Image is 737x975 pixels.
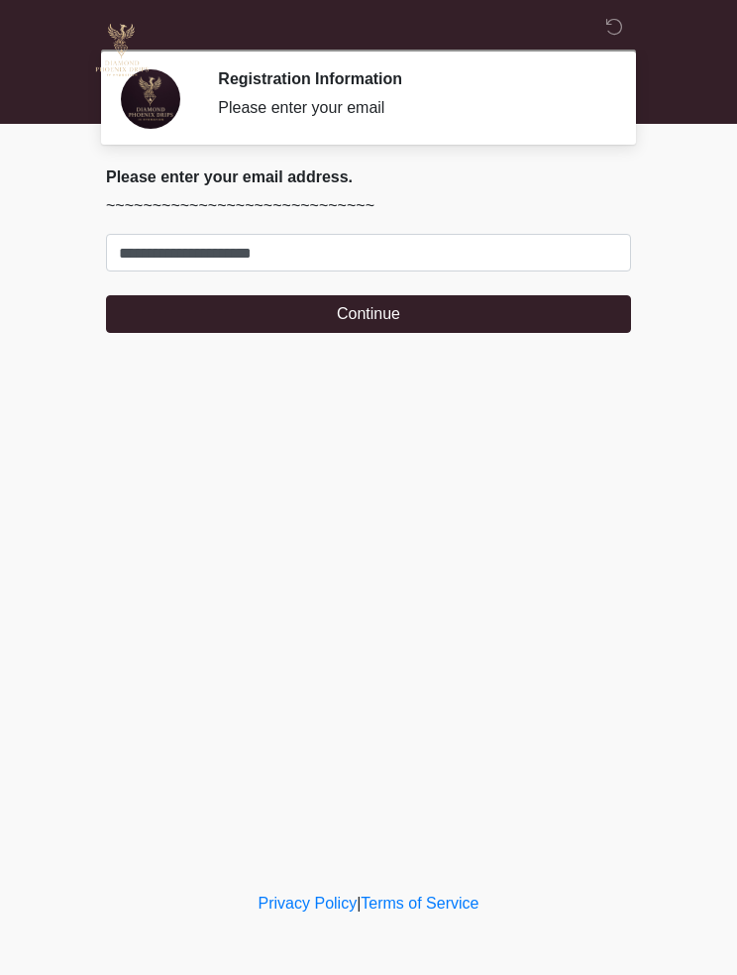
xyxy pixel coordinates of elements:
[357,895,361,912] a: |
[361,895,478,912] a: Terms of Service
[86,15,158,86] img: Diamond Phoenix Drips IV Hydration Logo
[106,194,631,218] p: ~~~~~~~~~~~~~~~~~~~~~~~~~~~~~
[106,295,631,333] button: Continue
[259,895,358,912] a: Privacy Policy
[218,96,601,120] div: Please enter your email
[106,167,631,186] h2: Please enter your email address.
